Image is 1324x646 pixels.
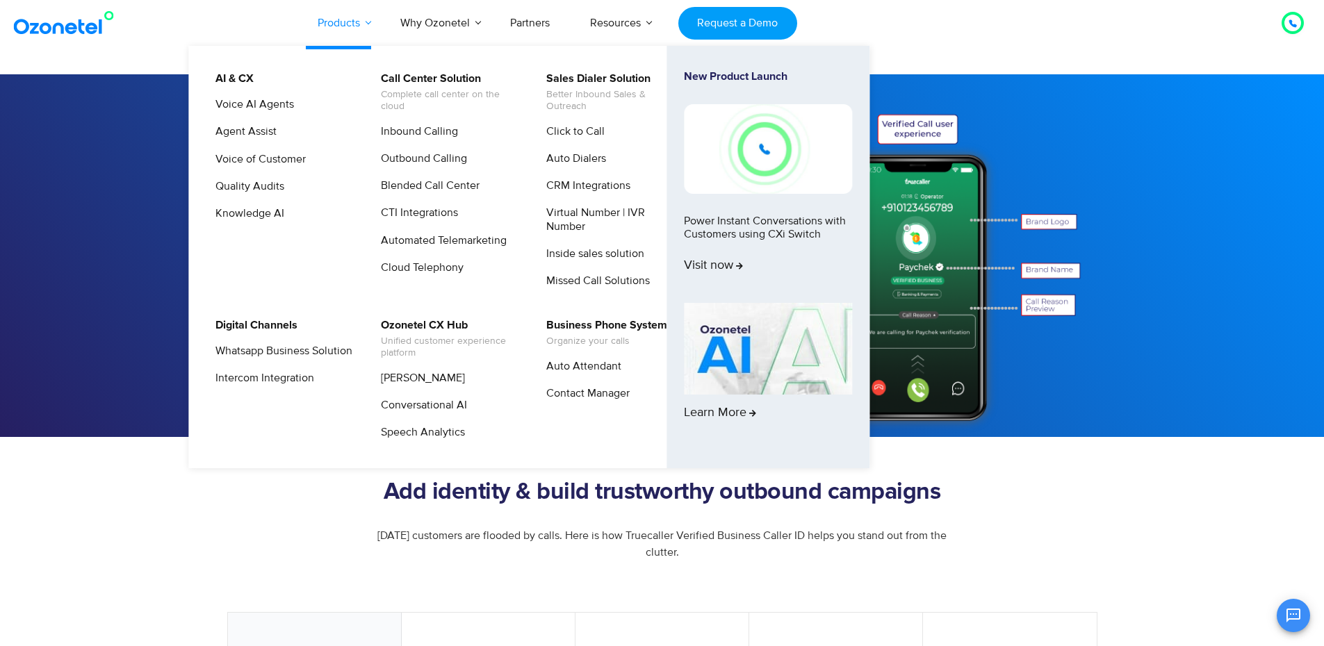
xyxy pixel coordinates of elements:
[372,397,469,414] a: Conversational AI
[206,342,354,360] a: Whatsapp Business Solution
[206,317,300,334] a: Digital Channels
[684,303,852,445] a: Learn More
[537,123,607,140] a: Click to Call
[537,358,623,375] a: Auto Attendant
[684,406,756,421] span: Learn More
[206,370,316,387] a: Intercom Integration
[372,259,466,276] a: Cloud Telephony
[377,529,947,559] span: [DATE] customers are flooded by calls. Here is how Truecaller Verified Business Caller ID helps y...
[372,177,482,194] a: Blended Call Center
[684,104,852,193] img: New-Project-17.png
[537,272,652,290] a: Missed Call Solutions
[537,70,685,115] a: Sales Dialer SolutionBetter Inbound Sales & Outreach
[537,317,669,349] a: Business Phone SystemOrganize your calls
[372,424,467,441] a: Speech Analytics
[684,303,852,395] img: AI
[372,204,460,222] a: CTI Integrations
[537,204,685,235] a: Virtual Number | IVR Number
[678,7,797,40] a: Request a Demo
[684,258,743,274] span: Visit now
[537,385,632,402] a: Contact Manager
[372,232,509,249] a: Automated Telemarketing
[546,89,683,113] span: Better Inbound Sales & Outreach
[537,245,646,263] a: Inside sales solution
[372,150,469,167] a: Outbound Calling
[372,70,520,115] a: Call Center SolutionComplete call center on the cloud
[537,150,608,167] a: Auto Dialers
[1277,599,1310,632] button: Open chat
[372,370,467,387] a: [PERSON_NAME]
[381,336,518,359] span: Unified customer experience platform
[372,123,460,140] a: Inbound Calling
[235,479,1090,506] h2: Add identity & build trustworthy outbound campaigns
[206,96,296,113] a: Voice AI Agents
[206,178,286,195] a: Quality Audits
[537,177,632,194] a: CRM Integrations
[684,70,852,297] a: New Product LaunchPower Instant Conversations with Customers using CXi SwitchVisit now
[546,336,667,347] span: Organize your calls
[381,89,518,113] span: Complete call center on the cloud
[206,123,279,140] a: Agent Assist
[206,205,286,222] a: Knowledge AI
[206,70,256,88] a: AI & CX
[372,317,520,361] a: Ozonetel CX HubUnified customer experience platform
[206,151,308,168] a: Voice of Customer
